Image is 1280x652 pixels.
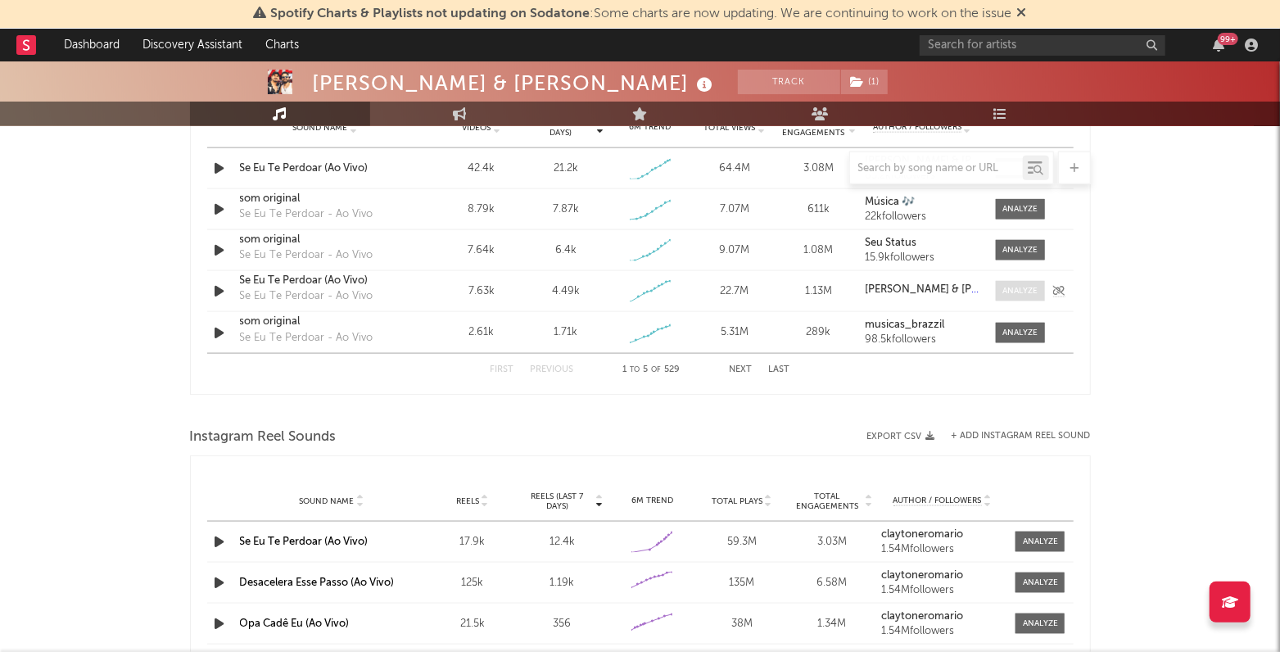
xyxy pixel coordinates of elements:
[730,365,753,374] button: Next
[701,534,783,550] div: 59.3M
[881,570,963,581] strong: claytoneromario
[952,432,1091,441] button: + Add Instagram Reel Sound
[865,197,915,207] strong: Música 🎶
[555,242,577,259] div: 6.4k
[527,118,594,138] span: Videos (last 7 days)
[271,7,590,20] span: Spotify Charts & Playlists not updating on Sodatone
[554,324,577,341] div: 1.71k
[881,570,1004,582] a: claytoneromario
[240,577,395,588] a: Desacelera Esse Passo (Ao Vivo)
[873,122,961,133] span: Author / Followers
[935,432,1091,441] div: + Add Instagram Reel Sound
[791,491,863,511] span: Total Engagements
[240,330,373,346] div: Se Eu Te Perdoar - Ao Vivo
[780,201,857,218] div: 611k
[432,616,513,632] div: 21.5k
[240,232,411,248] a: som original
[703,123,755,133] span: Total Views
[850,162,1023,175] input: Search by song name or URL
[780,283,857,300] div: 1.13M
[881,529,1004,541] a: claytoneromario
[131,29,254,61] a: Discovery Assistant
[1213,38,1224,52] button: 99+
[865,211,979,223] div: 22k followers
[791,575,873,591] div: 6.58M
[456,496,479,506] span: Reels
[190,428,337,447] span: Instagram Reel Sounds
[612,121,688,134] div: 6M Trend
[865,252,979,264] div: 15.9k followers
[712,496,762,506] span: Total Plays
[553,201,579,218] div: 7.87k
[865,334,979,346] div: 98.5k followers
[444,324,520,341] div: 2.61k
[881,544,1004,555] div: 1.54M followers
[240,273,411,289] a: Se Eu Te Perdoar (Ao Vivo)
[240,288,373,305] div: Se Eu Te Perdoar - Ao Vivo
[881,585,1004,596] div: 1.54M followers
[293,123,348,133] span: Sound Name
[696,201,772,218] div: 7.07M
[701,616,783,632] div: 38M
[432,575,513,591] div: 125k
[240,247,373,264] div: Se Eu Te Perdoar - Ao Vivo
[865,197,979,208] a: Música 🎶
[313,70,717,97] div: [PERSON_NAME] & [PERSON_NAME]
[254,29,310,61] a: Charts
[893,496,982,506] span: Author / Followers
[522,616,604,632] div: 356
[738,70,840,94] button: Track
[696,283,772,300] div: 22.7M
[522,575,604,591] div: 1.19k
[240,191,411,207] a: som original
[522,491,594,511] span: Reels (last 7 days)
[240,314,411,330] a: som original
[867,432,935,441] button: Export CSV
[240,537,369,547] a: Se Eu Te Perdoar (Ao Vivo)
[920,35,1165,56] input: Search for artists
[881,529,963,540] strong: claytoneromario
[696,242,772,259] div: 9.07M
[491,365,514,374] button: First
[696,324,772,341] div: 5.31M
[780,118,847,138] span: Total Engagements
[607,360,697,380] div: 1 5 529
[240,206,373,223] div: Se Eu Te Perdoar - Ao Vivo
[865,238,916,248] strong: Seu Status
[444,242,520,259] div: 7.64k
[841,70,888,94] button: (1)
[865,284,979,296] a: [PERSON_NAME] & [PERSON_NAME] & [PERSON_NAME]
[865,284,1142,295] strong: [PERSON_NAME] & [PERSON_NAME] & [PERSON_NAME]
[780,242,857,259] div: 1.08M
[463,123,491,133] span: Videos
[631,366,640,374] span: to
[52,29,131,61] a: Dashboard
[299,496,354,506] span: Sound Name
[531,365,574,374] button: Previous
[881,611,963,622] strong: claytoneromario
[769,365,790,374] button: Last
[791,616,873,632] div: 1.34M
[865,319,979,331] a: musicas_brazzil
[1218,33,1238,45] div: 99 +
[865,319,944,330] strong: musicas_brazzil
[444,283,520,300] div: 7.63k
[791,534,873,550] div: 3.03M
[271,7,1012,20] span: : Some charts are now updating. We are continuing to work on the issue
[780,324,857,341] div: 289k
[612,495,694,507] div: 6M Trend
[522,534,604,550] div: 12.4k
[840,70,889,94] span: ( 1 )
[552,283,580,300] div: 4.49k
[1017,7,1027,20] span: Dismiss
[432,534,513,550] div: 17.9k
[444,201,520,218] div: 8.79k
[865,238,979,249] a: Seu Status
[881,611,1004,623] a: claytoneromario
[701,575,783,591] div: 135M
[652,366,662,374] span: of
